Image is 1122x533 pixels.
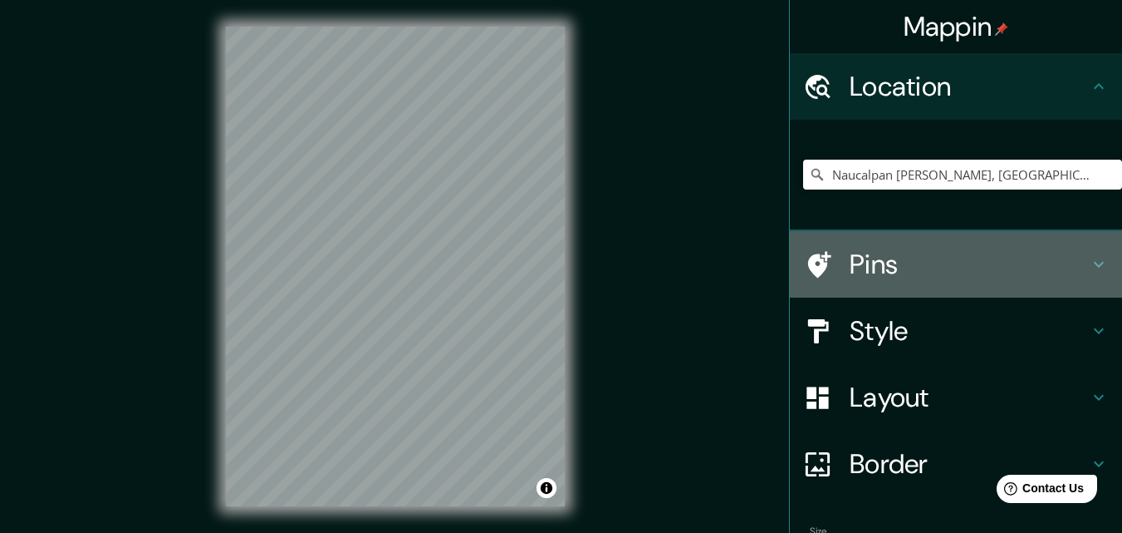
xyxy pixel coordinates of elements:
[850,248,1089,281] h4: Pins
[850,381,1089,414] h4: Layout
[803,160,1122,190] input: Pick your city or area
[850,70,1089,103] h4: Location
[537,478,556,498] button: Toggle attribution
[974,468,1104,515] iframe: Help widget launcher
[226,27,565,506] canvas: Map
[790,431,1122,497] div: Border
[790,298,1122,364] div: Style
[790,231,1122,298] div: Pins
[850,447,1089,481] h4: Border
[790,53,1122,120] div: Location
[904,10,1009,43] h4: Mappin
[850,314,1089,348] h4: Style
[995,22,1008,36] img: pin-icon.png
[790,364,1122,431] div: Layout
